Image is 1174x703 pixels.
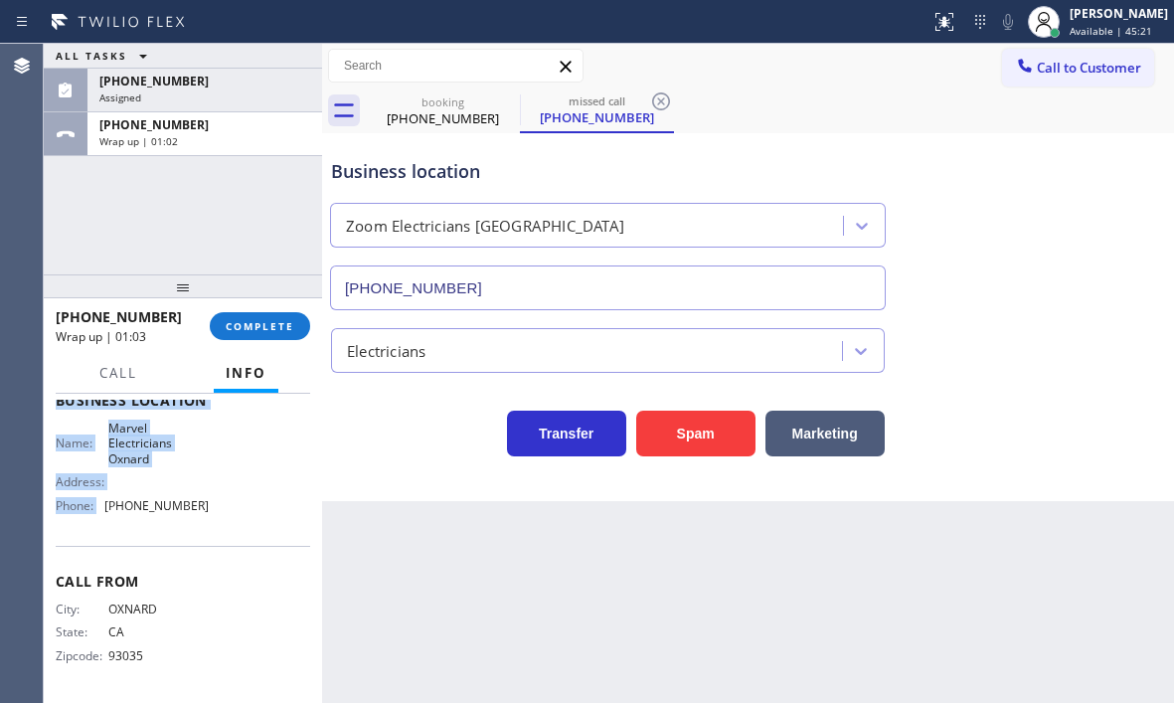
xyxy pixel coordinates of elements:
button: COMPLETE [210,312,310,340]
div: [PERSON_NAME] [1070,5,1168,22]
div: Business location [331,158,885,185]
span: Business location [56,391,310,410]
div: (341) 900-1370 [522,88,672,131]
span: Assigned [99,90,141,104]
div: Electricians [347,339,425,362]
span: [PHONE_NUMBER] [56,307,182,326]
span: Address: [56,474,108,489]
button: Call [87,354,149,393]
input: Phone Number [330,265,886,310]
span: ALL TASKS [56,49,127,63]
button: Marketing [765,411,885,456]
span: OXNARD [108,602,208,616]
span: Info [226,364,266,382]
span: Name: [56,436,108,450]
span: [PHONE_NUMBER] [104,498,209,513]
span: State: [56,624,108,639]
span: [PHONE_NUMBER] [99,73,209,89]
button: Spam [636,411,755,456]
span: Call From [56,572,310,591]
span: 93035 [108,648,208,663]
span: Phone: [56,498,104,513]
div: [PHONE_NUMBER] [522,108,672,126]
div: (805) 822-8104 [368,88,518,133]
div: booking [368,94,518,109]
input: Search [329,50,583,82]
span: Call to Customer [1037,59,1141,77]
span: Wrap up | 01:03 [56,328,146,345]
span: Available | 45:21 [1070,24,1152,38]
span: Marvel Electricians Oxnard [108,421,208,466]
span: City: [56,602,108,616]
div: Zoom Electricians [GEOGRAPHIC_DATA] [346,215,624,238]
button: Transfer [507,411,626,456]
span: COMPLETE [226,319,294,333]
button: ALL TASKS [44,44,167,68]
button: Info [214,354,278,393]
span: Call [99,364,137,382]
span: Zipcode: [56,648,108,663]
span: CA [108,624,208,639]
span: Wrap up | 01:02 [99,134,178,148]
div: missed call [522,93,672,108]
div: [PHONE_NUMBER] [368,109,518,127]
button: Mute [994,8,1022,36]
span: [PHONE_NUMBER] [99,116,209,133]
button: Call to Customer [1002,49,1154,87]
